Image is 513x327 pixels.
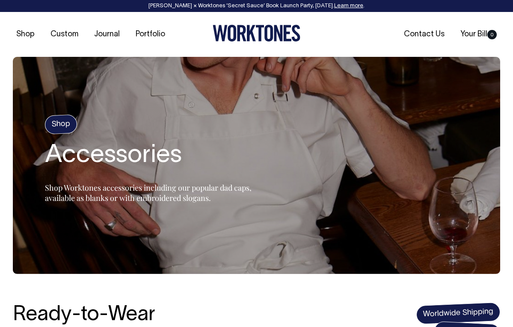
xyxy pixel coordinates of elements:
[13,27,38,41] a: Shop
[334,3,363,9] a: Learn more
[47,27,82,41] a: Custom
[9,3,504,9] div: [PERSON_NAME] × Worktones ‘Secret Sauce’ Book Launch Party, [DATE]. .
[487,30,497,39] span: 0
[44,115,77,135] h4: Shop
[45,142,259,170] h2: Accessories
[132,27,169,41] a: Portfolio
[457,27,500,41] a: Your Bill0
[91,27,123,41] a: Journal
[400,27,448,41] a: Contact Us
[45,183,252,203] span: Shop Worktones accessories including our popular dad caps, available as blanks or with embroidere...
[416,302,501,324] span: Worldwide Shipping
